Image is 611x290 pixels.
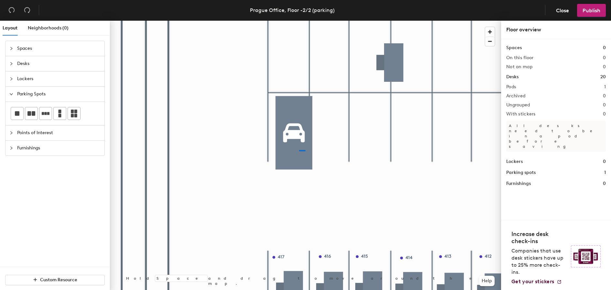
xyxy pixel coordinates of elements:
span: Lockers [17,71,101,86]
h1: 20 [600,73,606,81]
h2: With stickers [506,112,536,117]
span: collapsed [9,47,13,50]
span: expanded [9,92,13,96]
span: Close [556,7,569,14]
span: Custom Resource [40,277,77,283]
h1: 0 [603,44,606,51]
h1: Desks [506,73,519,81]
div: Prague Office, Floor -2/2 (parking) [250,6,335,14]
span: Furnishings [17,141,101,156]
h1: 0 [603,158,606,165]
p: All desks need to be in a pod before saving [506,121,606,152]
h2: 1 [604,84,606,90]
h1: Parking spots [506,169,536,176]
h2: 0 [603,55,606,60]
a: Get your stickers [511,278,562,285]
span: collapsed [9,77,13,81]
span: Spaces [17,41,101,56]
h1: 0 [603,180,606,187]
h2: On this floor [506,55,534,60]
span: Desks [17,56,101,71]
span: Points of Interest [17,125,101,140]
h1: 1 [604,169,606,176]
span: Publish [583,7,600,14]
button: Help [479,276,495,286]
span: undo [8,7,15,13]
span: collapsed [9,146,13,150]
button: Undo (⌘ + Z) [5,4,18,17]
button: Custom Resource [5,275,105,285]
h2: 0 [603,112,606,117]
img: Sticker logo [571,245,601,267]
button: Close [551,4,574,17]
span: Get your stickers [511,278,554,285]
span: Parking Spots [17,87,101,102]
h1: Spaces [506,44,522,51]
h2: 0 [603,64,606,70]
div: Floor overview [506,26,606,34]
p: Companies that use desk stickers have up to 25% more check-ins. [511,247,567,276]
h2: Not on map [506,64,532,70]
h4: Increase desk check-ins [511,231,567,245]
button: Publish [577,4,606,17]
span: collapsed [9,131,13,135]
h2: Pods [506,84,516,90]
h2: 0 [603,102,606,108]
span: collapsed [9,62,13,66]
h1: Lockers [506,158,523,165]
h2: Ungrouped [506,102,530,108]
span: Neighborhoods (0) [28,25,69,31]
h1: Furnishings [506,180,531,187]
h2: 0 [603,93,606,99]
button: Redo (⌘ + ⇧ + Z) [21,4,34,17]
h2: Archived [506,93,525,99]
span: Layout [3,25,17,31]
